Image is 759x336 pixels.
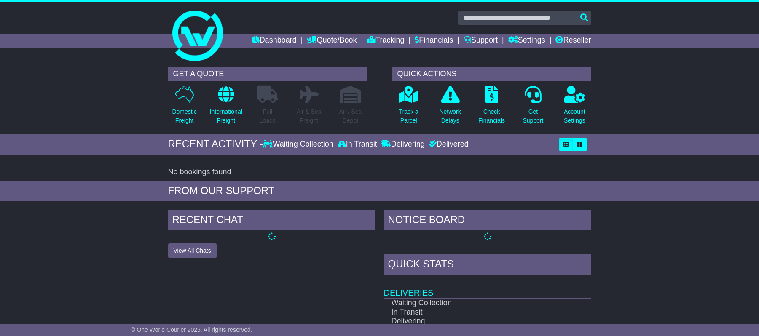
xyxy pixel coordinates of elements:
a: AccountSettings [563,85,586,130]
div: RECENT CHAT [168,210,375,232]
div: Quick Stats [384,254,591,277]
a: NetworkDelays [439,85,461,130]
a: Reseller [555,34,591,48]
p: International Freight [210,107,242,125]
div: Delivered [427,140,469,149]
p: Track a Parcel [399,107,418,125]
a: Settings [508,34,545,48]
p: Domestic Freight [172,107,196,125]
td: Delivering [384,317,561,326]
a: Dashboard [252,34,297,48]
div: Delivering [379,140,427,149]
div: In Transit [335,140,379,149]
a: InternationalFreight [209,85,243,130]
div: NOTICE BOARD [384,210,591,232]
a: Support [464,34,498,48]
p: Check Financials [478,107,505,125]
a: DomesticFreight [172,85,197,130]
a: Quote/Book [307,34,357,48]
div: QUICK ACTIONS [392,67,591,81]
p: Full Loads [257,107,278,125]
a: GetSupport [522,85,544,130]
div: FROM OUR SUPPORT [168,185,591,197]
td: In Transit [384,308,561,317]
p: Air & Sea Freight [297,107,322,125]
span: © One World Courier 2025. All rights reserved. [131,326,252,333]
div: No bookings found [168,168,591,177]
a: Tracking [367,34,404,48]
p: Air / Sea Depot [339,107,362,125]
td: Waiting Collection [384,298,561,308]
div: RECENT ACTIVITY - [168,138,263,150]
p: Account Settings [564,107,585,125]
a: Track aParcel [399,85,419,130]
p: Network Delays [439,107,461,125]
td: Deliveries [384,277,591,298]
p: Get Support [523,107,543,125]
button: View All Chats [168,243,217,258]
div: Waiting Collection [263,140,335,149]
a: CheckFinancials [478,85,505,130]
div: GET A QUOTE [168,67,367,81]
a: Financials [415,34,453,48]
